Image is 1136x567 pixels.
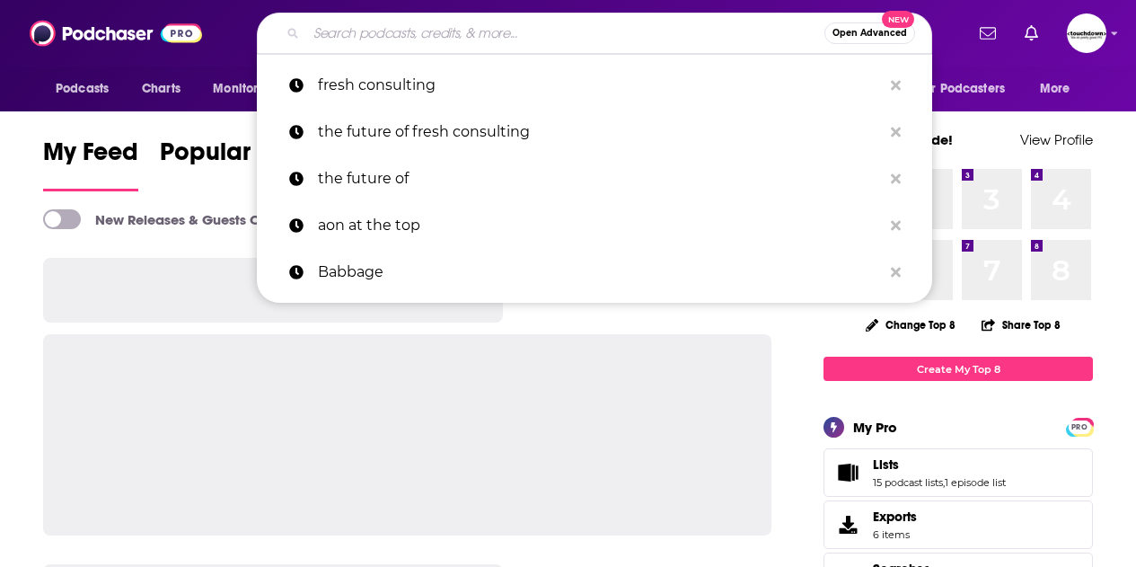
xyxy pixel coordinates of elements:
a: Exports [823,501,1093,549]
button: open menu [43,72,132,106]
span: Exports [873,509,917,525]
span: Lists [823,448,1093,497]
a: Lists [830,460,866,485]
span: Monitoring [213,76,277,102]
button: open menu [200,72,300,106]
button: Open AdvancedNew [824,22,915,44]
a: View Profile [1020,131,1093,148]
span: Podcasts [56,76,109,102]
a: Show notifications dropdown [973,18,1003,49]
a: Show notifications dropdown [1017,18,1045,49]
a: Charts [130,72,191,106]
a: My Feed [43,137,138,191]
a: aon at the top [257,202,932,249]
a: the future of fresh consulting [257,109,932,155]
button: open menu [1027,72,1093,106]
a: Popular Feed [160,137,313,191]
a: 1 episode list [945,476,1006,489]
span: , [943,476,945,489]
span: Charts [142,76,181,102]
a: fresh consulting [257,62,932,109]
button: Show profile menu [1067,13,1106,53]
a: the future of [257,155,932,202]
span: For Podcasters [919,76,1005,102]
span: More [1040,76,1070,102]
p: the future of fresh consulting [318,109,882,155]
span: Popular Feed [160,137,313,178]
p: Babbage [318,249,882,296]
a: PRO [1069,420,1090,433]
div: Search podcasts, credits, & more... [257,13,932,54]
a: Lists [873,456,1006,473]
img: Podchaser - Follow, Share and Rate Podcasts [30,16,202,50]
div: My Pro [853,419,897,436]
p: fresh consulting [318,62,882,109]
span: Exports [830,512,866,537]
a: Babbage [257,249,932,296]
span: Lists [873,456,899,473]
span: Logged in as jvervelde [1067,13,1106,53]
span: 6 items [873,528,917,541]
a: New Releases & Guests Only [43,209,279,229]
a: 15 podcast lists [873,476,943,489]
p: aon at the top [318,202,882,249]
button: Change Top 8 [855,314,966,336]
span: My Feed [43,137,138,178]
button: Share Top 8 [981,307,1061,342]
p: the future of [318,155,882,202]
input: Search podcasts, credits, & more... [306,19,824,48]
button: open menu [907,72,1031,106]
span: New [882,11,914,28]
a: Create My Top 8 [823,357,1093,381]
span: PRO [1069,421,1090,434]
img: User Profile [1067,13,1106,53]
span: Open Advanced [832,29,907,38]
